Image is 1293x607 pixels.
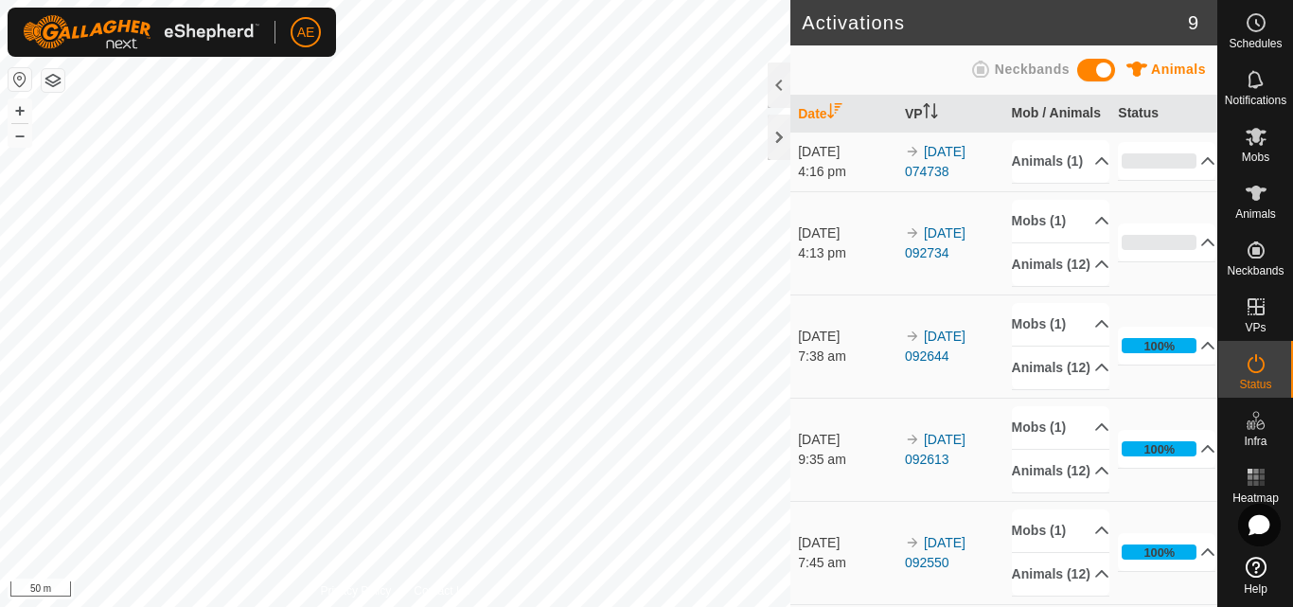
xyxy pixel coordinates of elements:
[798,162,895,182] div: 4:16 pm
[297,23,315,43] span: AE
[1012,406,1109,449] p-accordion-header: Mobs (1)
[798,533,895,553] div: [DATE]
[1225,95,1286,106] span: Notifications
[1244,583,1267,595] span: Help
[905,225,920,241] img: arrow
[1012,200,1109,242] p-accordion-header: Mobs (1)
[905,432,965,467] a: [DATE] 092613
[798,430,895,450] div: [DATE]
[1118,223,1215,261] p-accordion-header: 0%
[1143,337,1175,355] div: 100%
[23,15,259,49] img: Gallagher Logo
[995,62,1070,77] span: Neckbands
[1239,379,1271,390] span: Status
[1012,450,1109,492] p-accordion-header: Animals (12)
[1012,140,1109,183] p-accordion-header: Animals (1)
[1118,430,1215,468] p-accordion-header: 100%
[1143,544,1175,562] div: 100%
[1118,327,1215,365] p-accordion-header: 100%
[1188,9,1198,37] span: 9
[790,96,897,133] th: Date
[905,432,920,447] img: arrow
[798,347,895,366] div: 7:38 am
[414,582,469,599] a: Contact Us
[827,106,842,121] p-sorticon: Activate to sort
[1244,436,1266,447] span: Infra
[1122,153,1196,169] div: 0%
[1245,322,1266,333] span: VPs
[9,68,31,91] button: Reset Map
[798,243,895,263] div: 4:13 pm
[798,223,895,243] div: [DATE]
[905,535,965,570] a: [DATE] 092550
[9,124,31,147] button: –
[1012,509,1109,552] p-accordion-header: Mobs (1)
[1118,533,1215,571] p-accordion-header: 100%
[905,144,965,179] a: [DATE] 074738
[1110,96,1217,133] th: Status
[905,535,920,550] img: arrow
[1143,440,1175,458] div: 100%
[798,142,895,162] div: [DATE]
[9,99,31,122] button: +
[1151,62,1206,77] span: Animals
[1012,303,1109,346] p-accordion-header: Mobs (1)
[1218,549,1293,602] a: Help
[1235,208,1276,220] span: Animals
[923,106,938,121] p-sorticon: Activate to sort
[1004,96,1111,133] th: Mob / Animals
[1122,545,1196,560] div: 100%
[802,11,1188,34] h2: Activations
[1232,492,1279,504] span: Heatmap
[905,329,920,344] img: arrow
[321,582,392,599] a: Privacy Policy
[1118,142,1215,180] p-accordion-header: 0%
[1122,338,1196,353] div: 100%
[1012,243,1109,286] p-accordion-header: Animals (12)
[798,450,895,470] div: 9:35 am
[1122,235,1196,250] div: 0%
[1012,553,1109,596] p-accordion-header: Animals (12)
[1229,38,1282,49] span: Schedules
[905,225,965,260] a: [DATE] 092734
[798,553,895,573] div: 7:45 am
[905,329,965,364] a: [DATE] 092644
[798,327,895,347] div: [DATE]
[897,96,1004,133] th: VP
[42,69,64,92] button: Map Layers
[1122,441,1196,456] div: 100%
[905,144,920,159] img: arrow
[1012,347,1109,389] p-accordion-header: Animals (12)
[1227,265,1284,277] span: Neckbands
[1242,152,1269,163] span: Mobs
